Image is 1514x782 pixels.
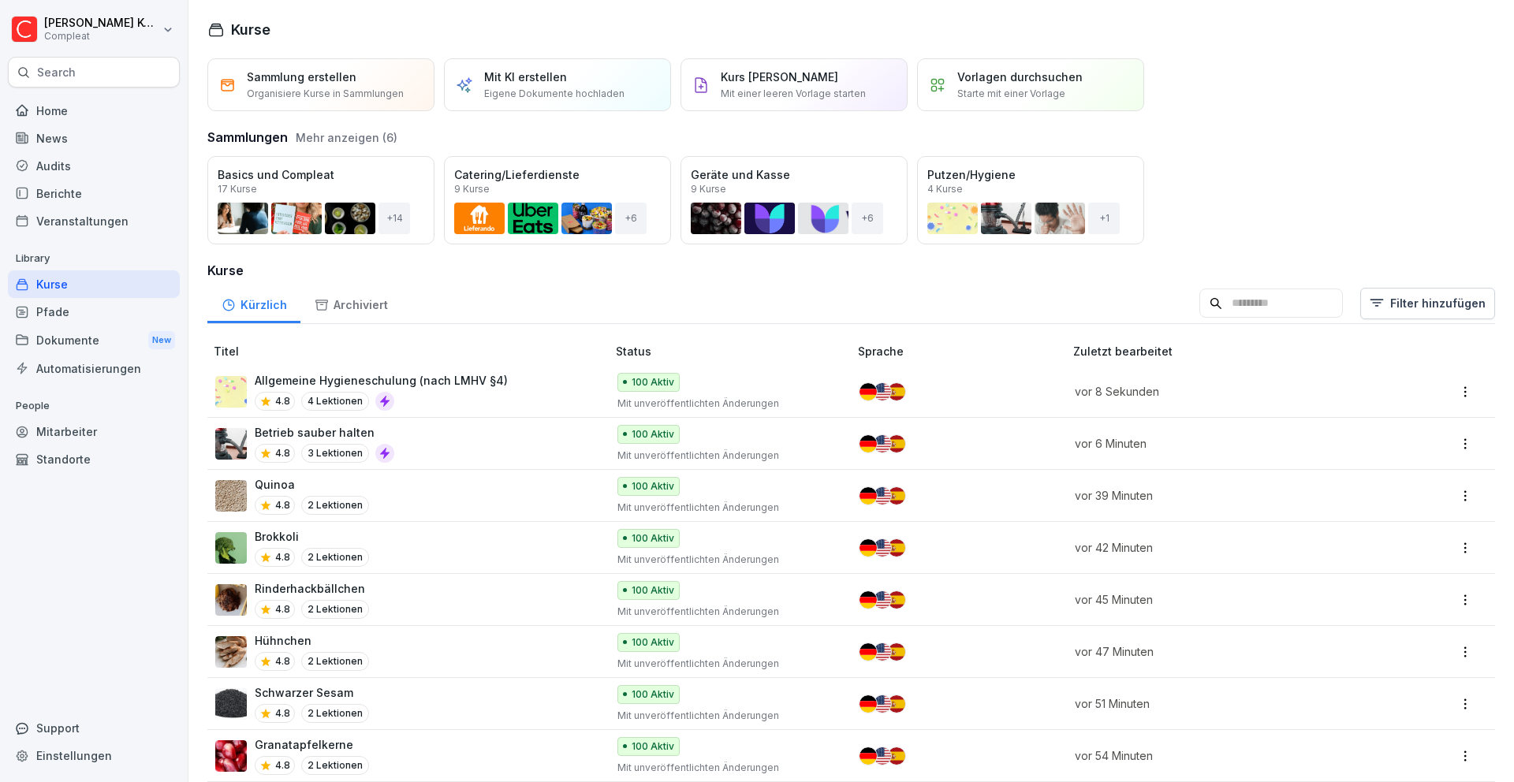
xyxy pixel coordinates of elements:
p: vor 45 Minuten [1075,591,1368,608]
h3: Kurse [207,261,1495,280]
div: Berichte [8,180,180,207]
a: Automatisierungen [8,355,180,382]
img: de.svg [860,591,877,609]
p: vor 8 Sekunden [1075,383,1368,400]
p: vor 6 Minuten [1075,435,1368,452]
img: es.svg [888,383,905,400]
button: Mehr anzeigen (6) [296,129,397,146]
a: Basics und Compleat17 Kurse+14 [207,156,434,244]
p: Putzen/Hygiene [927,166,1134,183]
p: 4.8 [275,706,290,721]
p: 100 Aktiv [632,375,674,389]
p: 2 Lektionen [301,600,369,619]
p: Sprache [858,343,1067,359]
p: 4.8 [275,602,290,616]
div: + 14 [378,203,410,234]
a: Pfade [8,298,180,326]
img: sl2tc32ssfi2gxyc58ni55f2.png [215,688,247,720]
p: Library [8,246,180,271]
p: 2 Lektionen [301,756,369,775]
p: 4 Kurse [927,184,963,194]
img: us.svg [874,643,891,661]
img: es.svg [888,591,905,609]
div: Dokumente [8,326,180,355]
a: Veranstaltungen [8,207,180,235]
p: 100 Aktiv [632,479,674,493]
img: ao402hqyk8dhr5f4nlq2w0gs.png [215,584,247,616]
a: Kurse [8,270,180,298]
p: 4.8 [275,394,290,408]
img: es.svg [888,747,905,765]
p: Sammlung erstellen [247,69,356,85]
p: 3 Lektionen [301,444,369,463]
p: Catering/Lieferdienste [454,166,661,183]
div: + 1 [1088,203,1120,234]
p: Mit KI erstellen [484,69,567,85]
img: es.svg [888,487,905,505]
img: us.svg [874,435,891,452]
a: Audits [8,152,180,180]
img: r72wf6nntibqhmo0wgbtxaxo.png [215,636,247,668]
a: News [8,125,180,152]
a: Home [8,97,180,125]
p: 2 Lektionen [301,496,369,515]
button: Filter hinzufügen [1360,288,1495,319]
p: vor 54 Minuten [1075,747,1368,764]
p: Basics und Compleat [218,166,424,183]
a: Catering/Lieferdienste9 Kurse+6 [444,156,671,244]
p: Starte mit einer Vorlage [957,87,1065,101]
p: Mit unveröffentlichten Änderungen [617,397,833,411]
p: Mit unveröffentlichten Änderungen [617,449,833,463]
p: Schwarzer Sesam [255,684,369,701]
p: 100 Aktiv [632,427,674,441]
img: de.svg [860,643,877,661]
img: de.svg [860,435,877,452]
div: Support [8,714,180,742]
p: Eigene Dokumente hochladen [484,87,625,101]
p: 100 Aktiv [632,635,674,650]
img: es.svg [888,435,905,452]
img: de.svg [860,539,877,557]
a: Geräte und Kasse9 Kurse+6 [681,156,908,244]
p: Brokkoli [255,528,369,545]
p: 100 Aktiv [632,687,674,702]
img: de.svg [860,487,877,505]
img: de.svg [860,747,877,765]
img: us.svg [874,695,891,713]
img: de.svg [860,383,877,400]
a: Mitarbeiter [8,418,180,445]
h1: Kurse [231,19,270,40]
p: Zuletzt bearbeitet [1073,343,1387,359]
img: us.svg [874,747,891,765]
p: 4.8 [275,446,290,460]
p: 2 Lektionen [301,652,369,671]
p: 4.8 [275,498,290,512]
p: Mit unveröffentlichten Änderungen [617,657,833,671]
p: Mit unveröffentlichten Änderungen [617,605,833,619]
img: us.svg [874,591,891,609]
img: rlg1451fdzgl8pbjnsttprg8.png [215,740,247,772]
a: Putzen/Hygiene4 Kurse+1 [917,156,1144,244]
div: Einstellungen [8,742,180,769]
p: Titel [214,343,610,359]
img: lhxvicu37hcyuvzuxyhjh9k3.png [215,480,247,512]
p: People [8,393,180,419]
p: Granatapfelkerne [255,736,369,753]
div: New [148,331,175,349]
img: us.svg [874,487,891,505]
img: es.svg [888,539,905,557]
p: Rinderhackbällchen [255,580,369,597]
p: Compleat [44,31,159,42]
p: 9 Kurse [454,184,490,194]
div: Archiviert [300,283,401,323]
a: DokumenteNew [8,326,180,355]
a: Standorte [8,445,180,473]
p: 4.8 [275,550,290,564]
p: vor 42 Minuten [1075,539,1368,556]
p: Mit unveröffentlichten Änderungen [617,761,833,775]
